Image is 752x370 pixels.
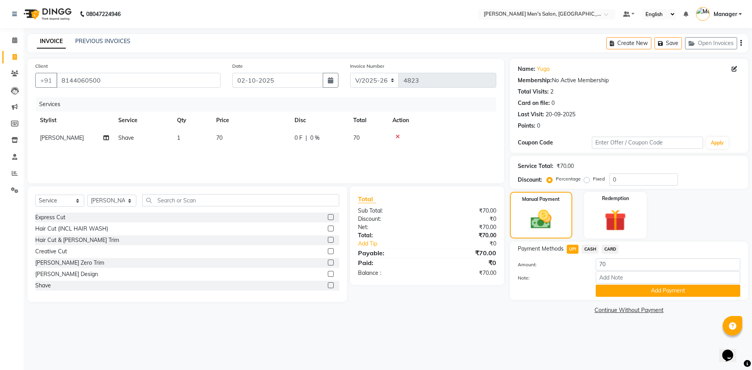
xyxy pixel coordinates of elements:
[177,134,180,141] span: 1
[35,63,48,70] label: Client
[142,194,339,206] input: Search or Scan
[427,215,502,223] div: ₹0
[551,99,555,107] div: 0
[512,274,590,282] label: Note:
[352,248,427,258] div: Payable:
[427,258,502,267] div: ₹0
[35,112,114,129] th: Stylist
[518,88,549,96] div: Total Visits:
[593,175,605,182] label: Fixed
[567,245,579,254] span: UPI
[685,37,737,49] button: Open Invoices
[36,97,502,112] div: Services
[37,34,66,49] a: INVOICE
[232,63,243,70] label: Date
[75,38,130,45] a: PREVIOUS INVOICES
[427,231,502,240] div: ₹70.00
[518,65,535,73] div: Name:
[352,223,427,231] div: Net:
[427,207,502,215] div: ₹70.00
[35,236,119,244] div: Hair Cut & [PERSON_NAME] Trim
[352,207,427,215] div: Sub Total:
[211,112,290,129] th: Price
[295,134,302,142] span: 0 F
[518,162,553,170] div: Service Total:
[550,88,553,96] div: 2
[518,122,535,130] div: Points:
[592,137,703,149] input: Enter Offer / Coupon Code
[518,245,564,253] span: Payment Methods
[602,195,629,202] label: Redemption
[35,247,67,256] div: Creative Cut
[439,240,502,248] div: ₹0
[352,240,439,248] a: Add Tip
[352,231,427,240] div: Total:
[118,134,134,141] span: Shave
[20,3,74,25] img: logo
[596,285,740,297] button: Add Payment
[537,122,540,130] div: 0
[706,137,728,149] button: Apply
[518,176,542,184] div: Discount:
[512,306,747,314] a: Continue Without Payment
[35,282,51,290] div: Shave
[352,258,427,267] div: Paid:
[582,245,598,254] span: CASH
[556,175,581,182] label: Percentage
[35,225,108,233] div: Hair Cut (INCL HAIR WASH)
[35,73,57,88] button: +91
[598,207,633,234] img: _gift.svg
[518,110,544,119] div: Last Visit:
[654,37,682,49] button: Save
[310,134,320,142] span: 0 %
[35,213,65,222] div: Express Cut
[349,112,388,129] th: Total
[427,223,502,231] div: ₹70.00
[352,269,427,277] div: Balance :
[518,76,552,85] div: Membership:
[524,208,558,231] img: _cash.svg
[40,134,84,141] span: [PERSON_NAME]
[388,112,496,129] th: Action
[546,110,575,119] div: 20-09-2025
[696,7,710,21] img: Manager
[358,195,376,203] span: Total
[518,99,550,107] div: Card on file:
[596,271,740,283] input: Add Note
[719,339,744,362] iframe: chat widget
[537,65,550,73] a: Yuga
[606,37,651,49] button: Create New
[114,112,172,129] th: Service
[352,215,427,223] div: Discount:
[172,112,211,129] th: Qty
[512,261,590,268] label: Amount:
[714,10,737,18] span: Manager
[353,134,360,141] span: 70
[86,3,121,25] b: 08047224946
[518,76,740,85] div: No Active Membership
[216,134,222,141] span: 70
[35,270,98,278] div: [PERSON_NAME] Design
[522,196,560,203] label: Manual Payment
[350,63,384,70] label: Invoice Number
[305,134,307,142] span: |
[518,139,592,147] div: Coupon Code
[290,112,349,129] th: Disc
[557,162,574,170] div: ₹70.00
[56,73,221,88] input: Search by Name/Mobile/Email/Code
[596,258,740,271] input: Amount
[602,245,618,254] span: CARD
[427,248,502,258] div: ₹70.00
[35,259,104,267] div: [PERSON_NAME] Zero Trim
[427,269,502,277] div: ₹70.00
